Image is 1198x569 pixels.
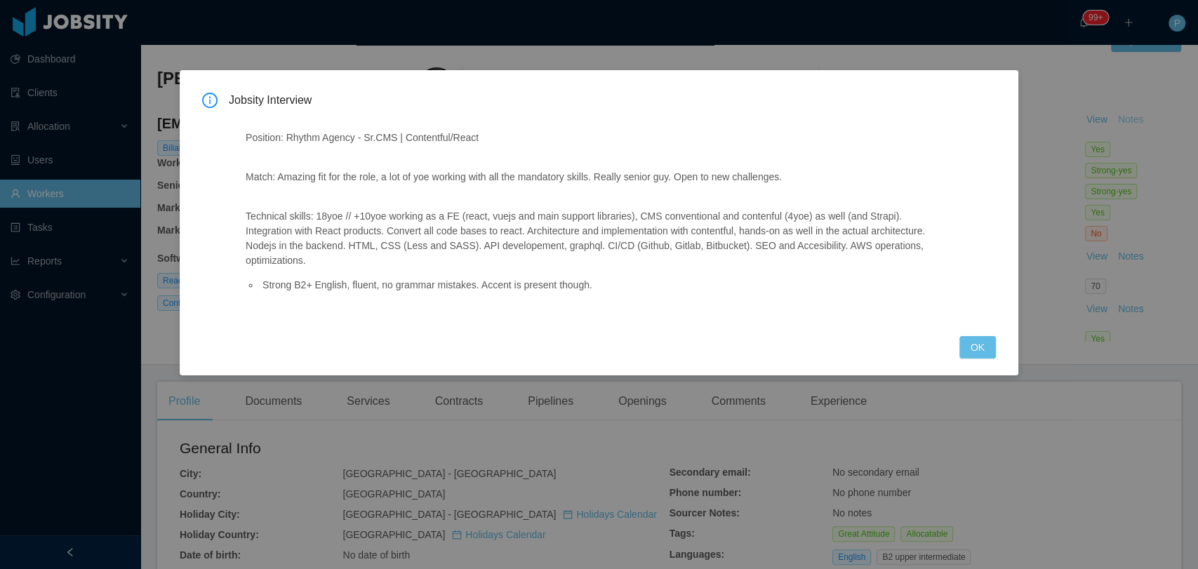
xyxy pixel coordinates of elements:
p: Position: Rhythm Agency - Sr.CMS | Contentful/React [246,130,947,145]
span: Jobsity Interview [229,93,996,108]
button: OK [959,336,996,359]
p: Technical skills: 18yoe // +10yoe working as a FE (react, vuejs and main support libraries), CMS ... [246,209,947,268]
i: icon: info-circle [202,93,218,108]
p: Match: Amazing fit for the role, a lot of yoe working with all the mandatory skills. Really senio... [246,170,947,185]
li: Strong B2+ English, fluent, no grammar mistakes. Accent is present though. [260,278,947,293]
